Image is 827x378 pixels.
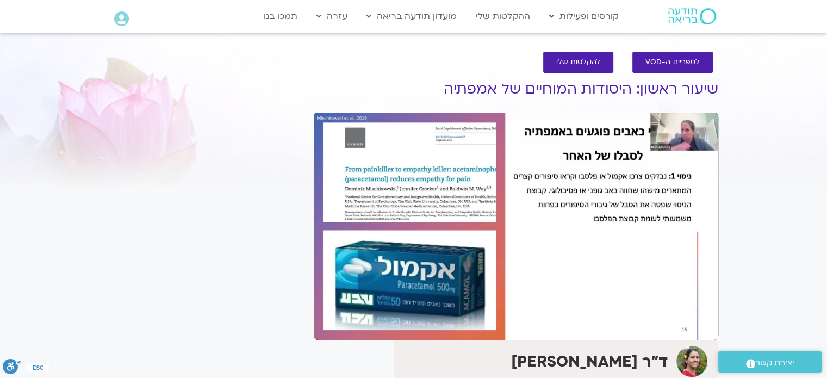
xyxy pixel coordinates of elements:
[755,356,794,370] span: יצירת קשר
[668,8,716,24] img: תודעה בריאה
[543,52,613,73] a: להקלטות שלי
[314,81,718,97] h1: שיעור ראשון: היסודות המוחיים של אמפתיה
[556,58,600,66] span: להקלטות שלי
[718,351,822,373] a: יצירת קשר
[470,6,536,27] a: ההקלטות שלי
[311,6,353,27] a: עזרה
[544,6,624,27] a: קורסים ופעילות
[632,52,713,73] a: לספריית ה-VOD
[676,346,707,377] img: ד"ר נועה אלבלדה
[645,58,700,66] span: לספריית ה-VOD
[511,351,668,372] strong: ד"ר [PERSON_NAME]
[258,6,303,27] a: תמכו בנו
[361,6,462,27] a: מועדון תודעה בריאה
